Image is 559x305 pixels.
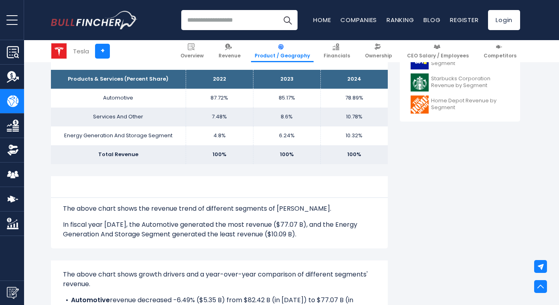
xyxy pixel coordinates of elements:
th: 2024 [320,70,388,89]
a: Product / Geography [251,40,314,62]
a: Register [450,16,478,24]
span: Best Buy Co. Revenue by Segment [431,53,509,67]
a: Blog [423,16,440,24]
span: Starbucks Corporation Revenue by Segment [431,75,509,89]
b: Automotive [71,295,110,305]
td: 100% [253,145,320,164]
div: Tesla [73,47,89,56]
a: Ranking [387,16,414,24]
span: Competitors [484,53,516,59]
img: Bullfincher logo [51,11,138,29]
td: 85.17% [253,89,320,108]
p: The above chart shows the revenue trend of different segments of [PERSON_NAME]. [63,204,376,213]
td: 100% [320,145,388,164]
th: 2023 [253,70,320,89]
a: Overview [177,40,207,62]
a: Home [313,16,331,24]
a: Revenue [215,40,244,62]
span: Product / Geography [255,53,310,59]
td: 10.32% [320,126,388,145]
td: 100% [186,145,253,164]
th: Products & Services (Percent Share) [51,70,186,89]
img: TSLA logo [51,43,67,59]
td: 10.78% [320,108,388,126]
img: HD logo [411,96,429,114]
td: 8.6% [253,108,320,126]
td: 87.72% [186,89,253,108]
a: Starbucks Corporation Revenue by Segment [406,71,514,94]
td: Total Revenue [51,145,186,164]
a: Go to homepage [51,11,137,29]
th: 2022 [186,70,253,89]
td: Automotive [51,89,186,108]
span: Revenue [219,53,241,59]
p: The above chart shows growth drivers and a year-over-year comparison of different segments' revenue. [63,270,376,289]
button: Search [277,10,298,30]
td: 78.89% [320,89,388,108]
span: Ownership [365,53,392,59]
td: Services And Other [51,108,186,126]
td: 7.48% [186,108,253,126]
a: Login [488,10,520,30]
p: In fiscal year [DATE], the Automotive generated the most revenue ($77.07 B), and the Energy Gener... [63,220,376,239]
span: Home Depot Revenue by Segment [431,98,509,111]
img: SBUX logo [411,73,429,91]
span: Overview [180,53,204,59]
td: 4.8% [186,126,253,145]
a: Financials [320,40,354,62]
span: CEO Salary / Employees [407,53,469,59]
td: 6.24% [253,126,320,145]
td: Energy Generation And Storage Segment [51,126,186,145]
a: Companies [340,16,377,24]
a: Competitors [480,40,520,62]
a: CEO Salary / Employees [403,40,472,62]
span: Financials [324,53,350,59]
a: + [95,44,110,59]
a: Home Depot Revenue by Segment [406,94,514,116]
img: Ownership [7,144,19,156]
a: Ownership [361,40,396,62]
